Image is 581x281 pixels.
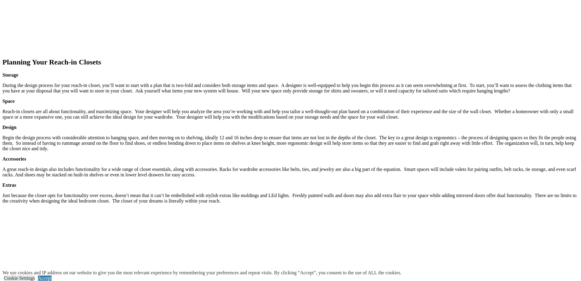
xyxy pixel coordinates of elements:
[2,182,16,188] strong: Extras
[4,276,35,281] a: Cookie Settings
[2,125,16,130] strong: Design
[2,156,26,161] strong: Accessories
[2,99,15,104] strong: Space
[2,270,401,276] div: We use cookies and IP address on our website to give you the most relevant experience by remember...
[2,109,579,120] p: Reach-in closets are all about functionality, and maximizing space. Your designer will help you a...
[2,135,579,151] p: Begin the design process with considerable attention to hanging space, and then moving on to shel...
[2,167,579,178] p: A great reach-in design also includes functionality for a wide range of closet essentials, along ...
[2,58,579,66] h2: Planning Your Reach-in Closets
[2,72,18,78] strong: Storage
[2,83,579,94] p: During the design process for your reach-in closet, you’ll want to start with a plan that is two-...
[38,276,52,281] a: Accept
[2,193,579,204] p: Just because the closet opts for functionality over excess, doesn’t mean that it can’t be embelli...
